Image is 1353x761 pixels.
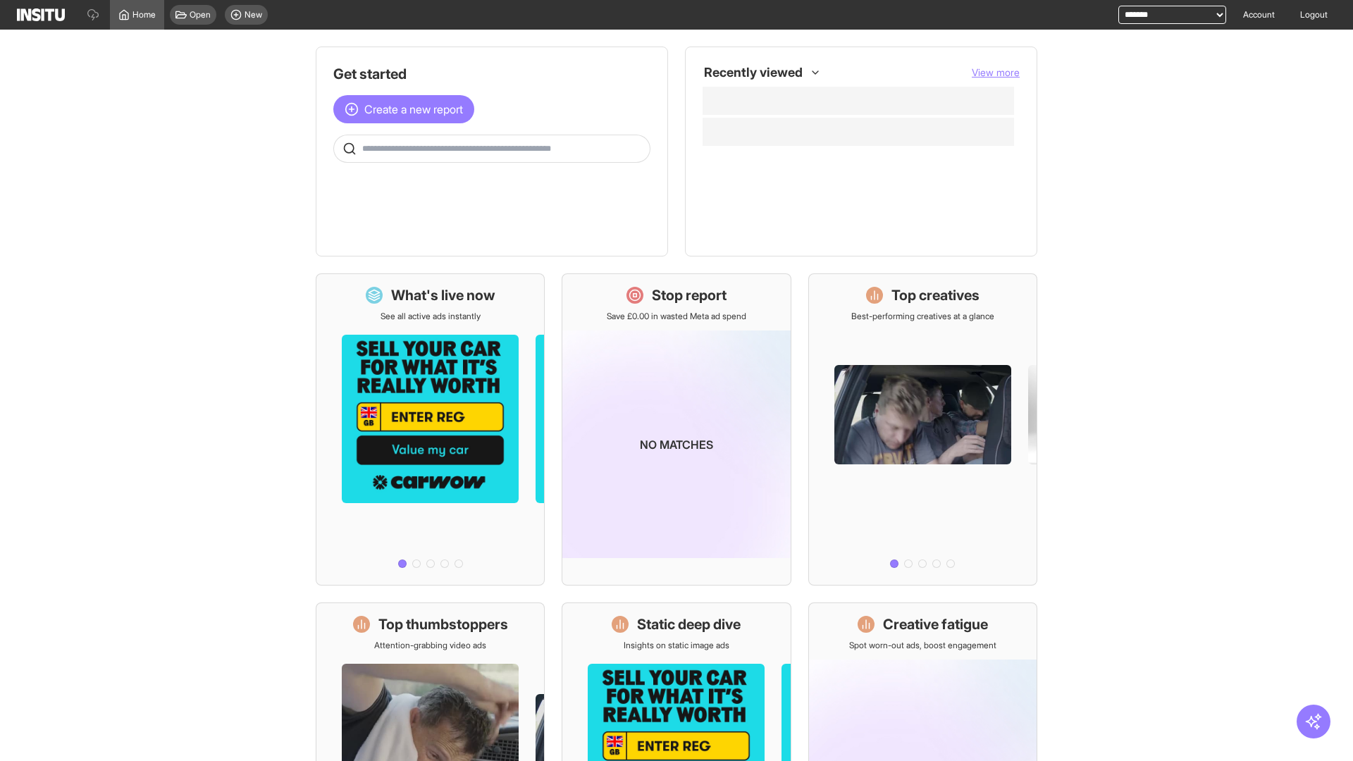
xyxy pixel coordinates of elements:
h1: Top creatives [891,285,980,305]
span: Home [132,9,156,20]
p: Best-performing creatives at a glance [851,311,994,322]
p: Insights on static image ads [624,640,729,651]
h1: What's live now [391,285,495,305]
span: Open [190,9,211,20]
a: Stop reportSave £0.00 in wasted Meta ad spendNo matches [562,273,791,586]
span: Top 10 Unique Creatives [Beta] [734,219,1008,230]
a: What's live nowSee all active ads instantly [316,273,545,586]
span: Top 10 Unique Creatives [Beta] [734,219,863,230]
span: Create a new report [364,101,463,118]
div: Insights [708,154,725,171]
img: coming-soon-gradient_kfitwp.png [562,330,790,558]
button: View more [972,66,1020,80]
p: See all active ads instantly [381,311,481,322]
p: No matches [640,436,713,453]
h1: Stop report [652,285,727,305]
img: Logo [17,8,65,21]
div: Insights [708,185,725,202]
button: Create a new report [333,95,474,123]
div: Insights [708,216,725,233]
a: Top creativesBest-performing creatives at a glance [808,273,1037,586]
span: Static Deep Dive [734,188,1008,199]
h1: Top thumbstoppers [378,614,508,634]
h1: Get started [333,64,650,84]
span: Creative Fatigue [Beta] [734,157,822,168]
span: New [245,9,262,20]
span: Static Deep Dive [734,188,796,199]
span: View more [972,66,1020,78]
p: Attention-grabbing video ads [374,640,486,651]
h1: Static deep dive [637,614,741,634]
p: Save £0.00 in wasted Meta ad spend [607,311,746,322]
span: Creative Fatigue [Beta] [734,157,1008,168]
